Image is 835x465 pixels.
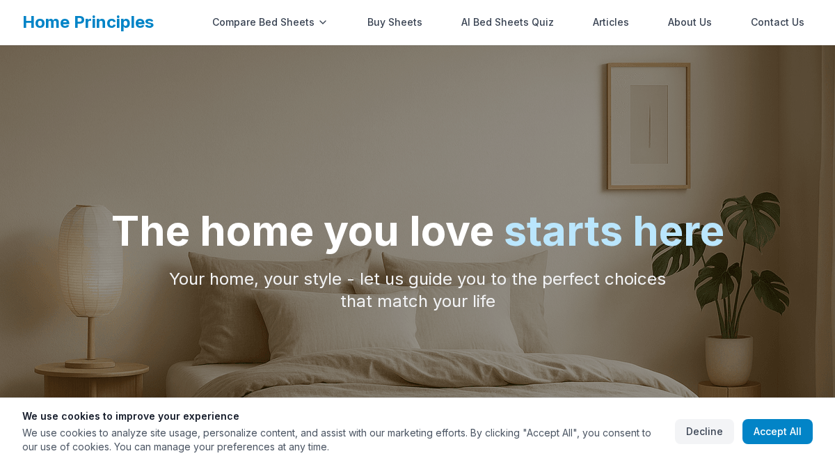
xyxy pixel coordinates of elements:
[22,12,154,32] a: Home Principles
[675,419,734,444] button: Decline
[111,210,724,251] h1: The home you love
[453,8,562,36] a: AI Bed Sheets Quiz
[660,8,720,36] a: About Us
[742,419,813,444] button: Accept All
[150,268,685,313] p: Your home, your style - let us guide you to the perfect choices that match your life
[204,8,337,36] div: Compare Bed Sheets
[504,205,724,255] span: starts here
[359,8,431,36] a: Buy Sheets
[584,8,637,36] a: Articles
[22,409,664,423] h3: We use cookies to improve your experience
[22,426,664,454] p: We use cookies to analyze site usage, personalize content, and assist with our marketing efforts....
[742,8,813,36] a: Contact Us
